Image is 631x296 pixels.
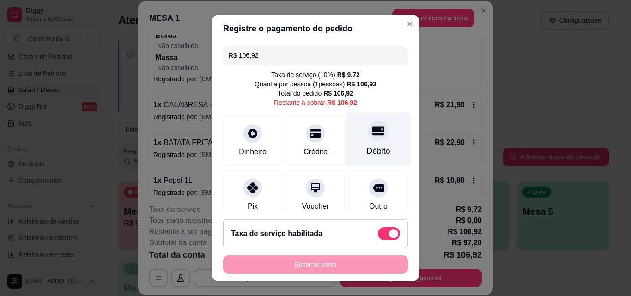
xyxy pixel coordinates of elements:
h2: Taxa de serviço habilitada [231,228,322,239]
div: Dinheiro [239,146,267,157]
div: Quantia por pessoa ( 1 pessoas) [255,79,376,89]
div: Total do pedido [278,89,353,98]
div: Voucher [302,201,329,212]
div: R$ 106,92 [327,98,357,107]
div: Crédito [303,146,328,157]
button: Close [402,17,417,31]
div: R$ 9,72 [337,70,360,79]
div: Débito [367,145,390,157]
div: Restante a cobrar [274,98,357,107]
div: R$ 106,92 [323,89,353,98]
div: Outro [369,201,388,212]
div: Pix [248,201,258,212]
header: Registre o pagamento do pedido [212,15,419,42]
div: R$ 106,92 [346,79,376,89]
div: Taxa de serviço ( 10 %) [271,70,360,79]
input: Ex.: hambúrguer de cordeiro [229,46,402,65]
